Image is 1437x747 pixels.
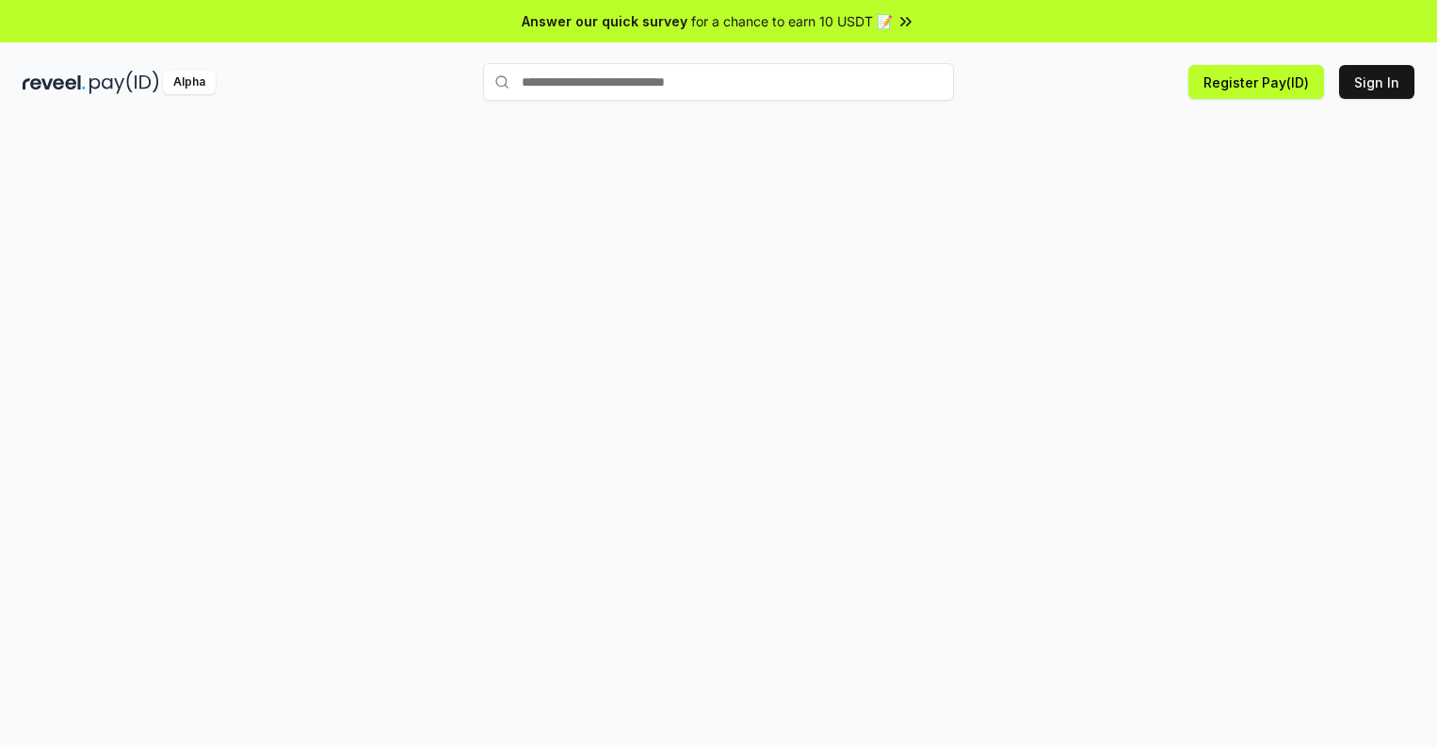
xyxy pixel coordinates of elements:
[522,11,687,31] span: Answer our quick survey
[23,71,86,94] img: reveel_dark
[163,71,216,94] div: Alpha
[691,11,893,31] span: for a chance to earn 10 USDT 📝
[1188,65,1324,99] button: Register Pay(ID)
[1339,65,1414,99] button: Sign In
[89,71,159,94] img: pay_id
